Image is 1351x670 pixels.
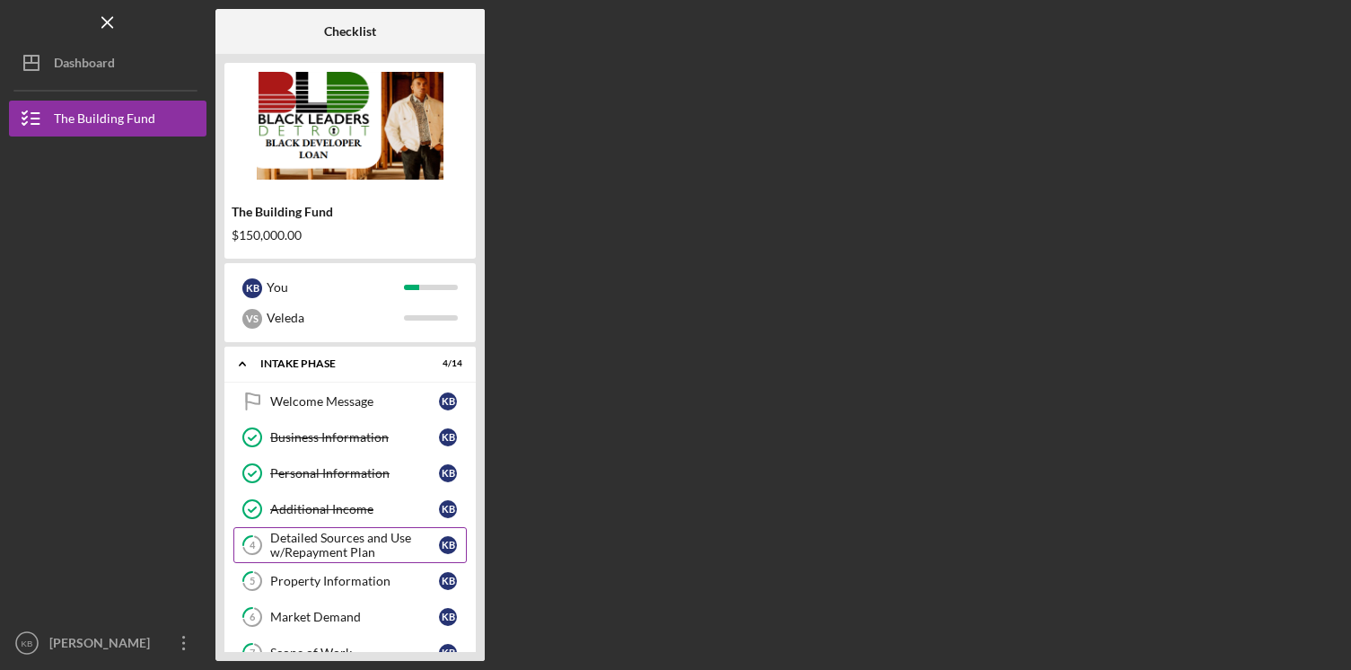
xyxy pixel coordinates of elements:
[232,228,469,242] div: $150,000.00
[270,610,439,624] div: Market Demand
[439,572,457,590] div: K B
[260,358,417,369] div: Intake Phase
[54,101,155,141] div: The Building Fund
[22,639,33,648] text: KB
[242,278,262,298] div: K B
[270,430,439,445] div: Business Information
[233,491,467,527] a: Additional IncomeKB
[224,72,476,180] img: Product logo
[233,419,467,455] a: Business InformationKB
[250,648,256,659] tspan: 7
[270,646,439,660] div: Scope of Work
[54,45,115,85] div: Dashboard
[270,531,439,560] div: Detailed Sources and Use w/Repayment Plan
[439,464,457,482] div: K B
[233,527,467,563] a: 4Detailed Sources and Use w/Repayment PlanKB
[233,455,467,491] a: Personal InformationKB
[233,383,467,419] a: Welcome MessageKB
[439,644,457,662] div: K B
[267,272,404,303] div: You
[270,574,439,588] div: Property Information
[242,309,262,329] div: V S
[267,303,404,333] div: Veleda
[439,500,457,518] div: K B
[9,45,206,81] button: Dashboard
[232,205,469,219] div: The Building Fund
[439,608,457,626] div: K B
[45,625,162,666] div: [PERSON_NAME]
[439,428,457,446] div: K B
[324,24,376,39] b: Checklist
[270,394,439,409] div: Welcome Message
[250,612,256,623] tspan: 6
[439,536,457,554] div: K B
[233,599,467,635] a: 6Market DemandKB
[439,392,457,410] div: K B
[270,466,439,480] div: Personal Information
[9,101,206,137] button: The Building Fund
[250,576,255,587] tspan: 5
[430,358,462,369] div: 4 / 14
[250,540,256,551] tspan: 4
[270,502,439,516] div: Additional Income
[233,563,467,599] a: 5Property InformationKB
[9,625,206,661] button: KB[PERSON_NAME]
